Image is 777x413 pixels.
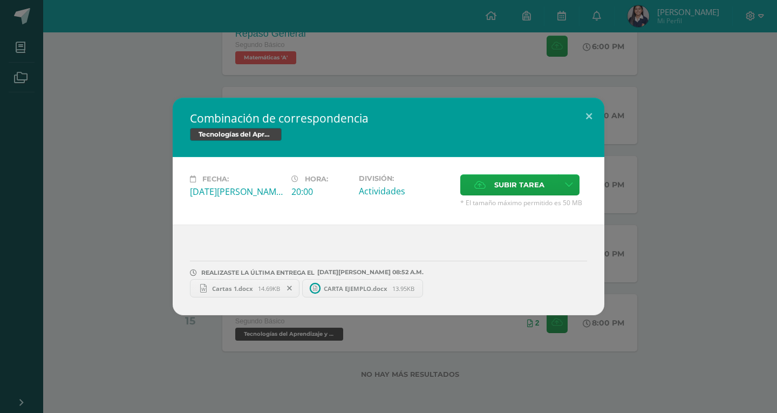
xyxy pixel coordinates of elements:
button: Close (Esc) [574,98,604,134]
a: CARTA EJEMPLO.docx 13.95KB [302,279,424,297]
span: Hora: [305,175,328,183]
span: * El tamaño máximo permitido es 50 MB [460,198,587,207]
div: Actividades [359,185,452,197]
span: 13.95KB [392,285,414,293]
div: 20:00 [291,186,350,198]
span: Remover entrega [281,282,299,294]
span: REALIZASTE LA ÚLTIMA ENTREGA EL [201,269,315,276]
span: Tecnologías del Aprendizaje y la Comunicación [190,128,282,141]
span: Fecha: [202,175,229,183]
span: 14.69KB [258,285,280,293]
span: CARTA EJEMPLO.docx [318,285,392,293]
span: Subir tarea [494,175,544,195]
label: División: [359,174,452,182]
a: Cartas 1.docx 14.69KB [190,279,299,297]
h2: Combinación de correspondencia [190,111,587,126]
div: [DATE][PERSON_NAME] [190,186,283,198]
span: [DATE][PERSON_NAME] 08:52 A.M. [315,272,424,273]
span: Cartas 1.docx [207,285,258,293]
